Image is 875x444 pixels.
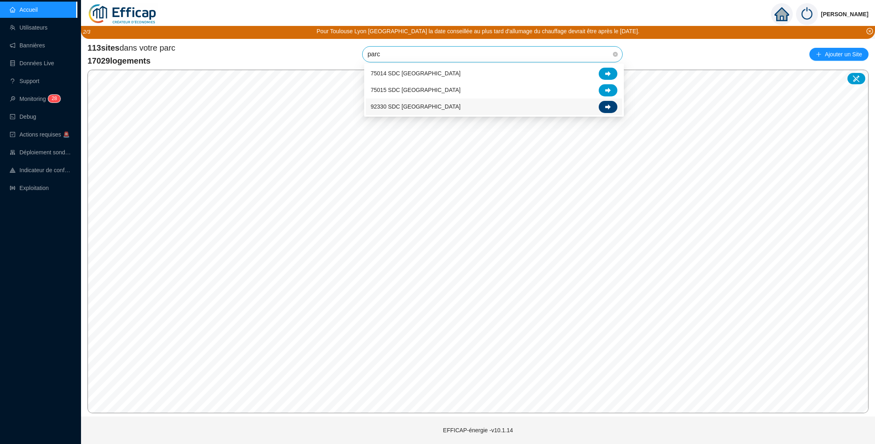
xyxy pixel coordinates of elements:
a: codeDebug [10,113,36,120]
span: 8 [54,96,57,101]
img: power [796,3,818,25]
span: plus [816,51,822,57]
a: heat-mapIndicateur de confort [10,167,71,173]
sup: 28 [48,95,60,102]
span: 2 [51,96,54,101]
span: 113 sites [87,43,120,52]
i: 2 / 3 [83,29,90,35]
span: close-circle [866,28,873,34]
a: homeAccueil [10,6,38,13]
span: [PERSON_NAME] [821,1,869,27]
span: EFFICAP-énergie - v10.1.14 [443,427,513,433]
span: check-square [10,132,15,137]
span: 92330 SDC [GEOGRAPHIC_DATA] [371,102,461,111]
a: slidersExploitation [10,185,49,191]
span: Ajouter un Site [825,49,862,60]
span: Actions requises 🚨 [19,131,70,138]
span: 17029 logements [87,55,175,66]
div: 75015 SDC Grand Parc [366,82,622,98]
a: monitorMonitoring28 [10,96,58,102]
div: 75014 SDC Parc Montsouris [366,65,622,82]
canvas: Map [88,70,869,413]
span: home [775,7,789,21]
a: notificationBannières [10,42,45,49]
span: close-circle [613,52,618,57]
a: clusterDéploiement sondes [10,149,71,156]
a: databaseDonnées Live [10,60,54,66]
button: Ajouter un Site [809,48,869,61]
a: questionSupport [10,78,39,84]
div: 92330 SDC Parc Penthievre [366,98,622,115]
span: 75014 SDC [GEOGRAPHIC_DATA] [371,69,461,78]
div: Pour Toulouse Lyon [GEOGRAPHIC_DATA] la date conseillée au plus tard d'allumage du chauffage devr... [317,27,640,36]
a: teamUtilisateurs [10,24,47,31]
span: dans votre parc [87,42,175,53]
span: 75015 SDC [GEOGRAPHIC_DATA] [371,86,461,94]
